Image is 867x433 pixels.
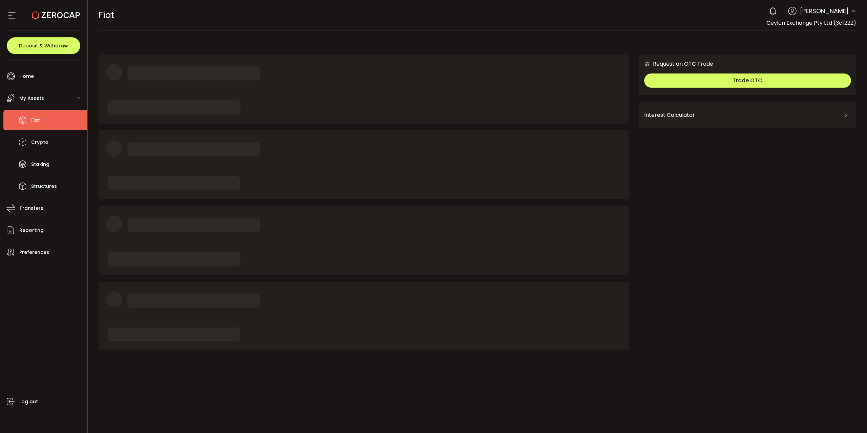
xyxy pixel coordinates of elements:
iframe: Chat Widget [833,400,867,433]
span: Fiat [99,9,114,21]
span: Reporting [19,225,44,235]
span: Trade OTC [733,77,762,84]
span: Structures [31,181,57,191]
span: Crypto [31,137,48,147]
span: My Assets [19,93,44,103]
span: Preferences [19,247,49,257]
span: Deposit & Withdraw [19,43,68,48]
span: Fiat [31,115,40,125]
div: Request an OTC Trade [639,60,713,68]
span: Home [19,71,34,81]
span: Staking [31,159,49,169]
button: Deposit & Withdraw [7,37,80,54]
span: Ceylon Exchange Pty Ltd (3cf222) [766,19,856,27]
span: Transfers [19,203,43,213]
button: Trade OTC [644,73,851,88]
img: 6nGpN7MZ9FLuBP83NiajKbTRY4UzlzQtBKtCrLLspmCkSvCZHBKvY3NxgQaT5JnOQREvtQ257bXeeSTueZfAPizblJ+Fe8JwA... [644,61,650,67]
div: Interest Calculator [644,107,851,123]
span: [PERSON_NAME] [800,6,849,16]
span: Log out [19,397,38,407]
